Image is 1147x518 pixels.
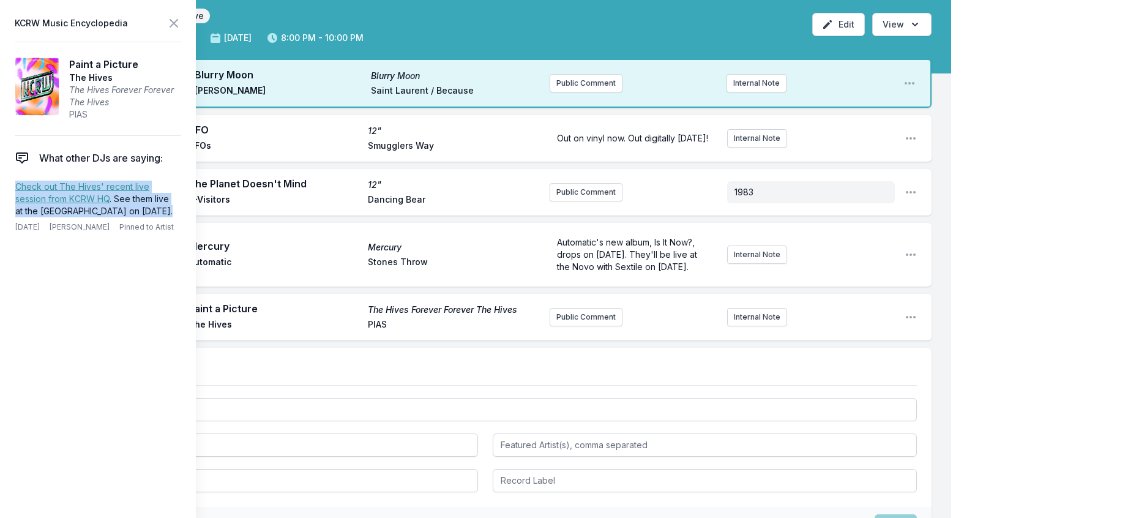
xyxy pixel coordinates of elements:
button: Internal Note [727,246,787,264]
span: 1983 [734,187,753,197]
span: UFO [189,122,361,137]
span: Stones Throw [368,256,540,271]
span: Paint a Picture [69,57,181,72]
span: Automatic's new album, Is It Now?, drops on [DATE]. They'll be live at the Novo with Sextile on [... [557,237,700,272]
button: Open playlist item options [905,249,917,261]
input: Album Title [54,469,478,492]
span: Smugglers Way [368,140,540,154]
span: Out on vinyl now. Out digitally [DATE]! [557,133,708,143]
input: Track Title [54,398,917,421]
button: Internal Note [727,74,786,92]
input: Featured Artist(s), comma separated [493,434,917,457]
span: The Hives Forever Forever The Hives [69,84,181,108]
img: The Hives Forever Forever The Hives [15,57,59,116]
span: 12" [368,125,540,137]
span: Blurry Moon [371,70,540,82]
button: Open playlist item options [905,132,917,145]
span: The Hives Forever Forever The Hives [368,304,540,316]
span: Paint a Picture [189,301,361,316]
button: Public Comment [550,183,622,201]
span: KCRW Music Encyclopedia [15,15,128,32]
span: Saint Laurent / Because [371,84,540,99]
span: [PERSON_NAME] [50,222,110,232]
span: [DATE] [209,32,252,44]
button: Internal Note [727,129,787,148]
span: [PERSON_NAME] [195,84,364,99]
span: X-Visitors [189,193,361,208]
span: 12" [368,179,540,191]
span: Dancing Bear [368,193,540,208]
p: . See them live at the [GEOGRAPHIC_DATA] on [DATE]. [15,181,176,217]
span: Automatic [189,256,361,271]
button: Edit [812,13,865,36]
button: Open playlist item options [905,186,917,198]
span: PIAS [69,108,181,121]
button: Open playlist item options [905,311,917,323]
input: Artist [54,434,478,457]
span: The Hives [189,318,361,333]
button: Internal Note [727,308,787,326]
span: [DATE] [15,222,40,232]
button: Open playlist item options [903,77,916,89]
span: Pinned to Artist [119,222,174,232]
button: Open options [872,13,932,36]
button: Public Comment [550,74,622,92]
span: Mercury [189,239,361,253]
button: Public Comment [550,308,622,326]
a: Check out The Hives' recent live session from KCRW HQ [15,181,149,204]
span: Blurry Moon [195,67,364,82]
span: UFOs [189,140,361,154]
span: The Planet Doesn't Mind [189,176,361,191]
span: What other DJs are saying: [39,151,163,165]
input: Record Label [493,469,917,492]
span: PIAS [368,318,540,333]
span: The Hives [69,72,181,84]
span: 8:00 PM - 10:00 PM [266,32,364,44]
span: Mercury [368,241,540,253]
